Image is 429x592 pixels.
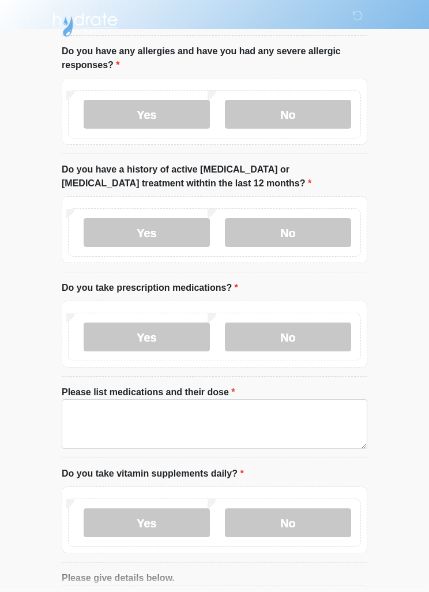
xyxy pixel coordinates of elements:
label: Yes [84,508,210,537]
label: No [225,100,351,129]
label: Do you have a history of active [MEDICAL_DATA] or [MEDICAL_DATA] treatment withtin the last 12 mo... [62,163,367,190]
label: No [225,323,351,351]
label: No [225,508,351,537]
label: Please give details below. [62,571,175,585]
label: Yes [84,100,210,129]
img: Hydrate IV Bar - Chandler Logo [50,9,119,38]
label: Yes [84,323,210,351]
label: Please list medications and their dose [62,385,235,399]
label: Do you take prescription medications? [62,281,238,295]
label: Do you have any allergies and have you had any severe allergic responses? [62,44,367,72]
label: No [225,218,351,247]
label: Do you take vitamin supplements daily? [62,467,244,481]
label: Yes [84,218,210,247]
